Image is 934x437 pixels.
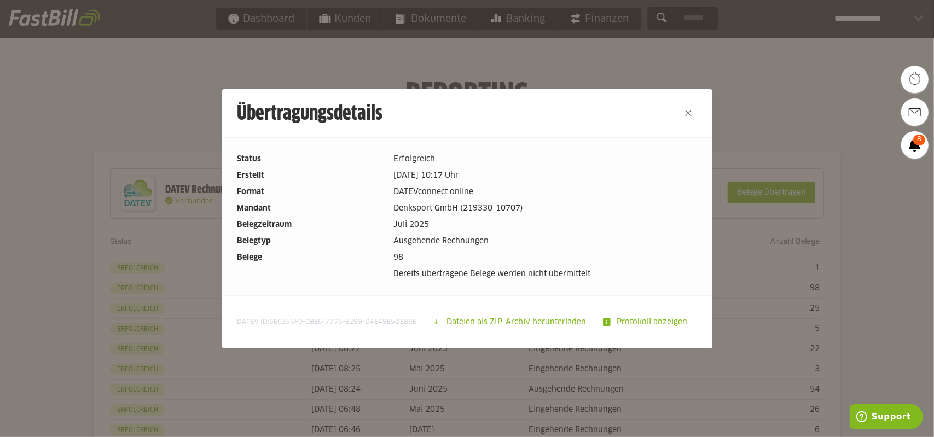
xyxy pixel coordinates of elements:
sl-button: Dateien als ZIP-Archiv herunterladen [426,311,596,333]
dd: DATEVconnect online [393,186,697,198]
dd: Juli 2025 [393,219,697,231]
dd: Erfolgreich [393,153,697,165]
dt: Format [237,186,385,198]
dd: [DATE] 10:17 Uhr [393,170,697,182]
dt: Status [237,153,385,165]
dt: Erstellt [237,170,385,182]
sl-button: Protokoll anzeigen [596,311,697,333]
span: DATEV ID: [237,318,417,327]
dt: Mandant [237,202,385,214]
iframe: Öffnet ein Widget, in dem Sie weitere Informationen finden [850,404,923,432]
dd: 98 [393,252,697,264]
dt: Belege [237,252,385,264]
span: 6EC356F0-0BE6-7776-E299-D4E49E5DE86B [270,319,417,325]
span: 8 [913,135,925,145]
dt: Belegzeitraum [237,219,385,231]
dt: Belegtyp [237,235,385,247]
dd: Denksport GmbH (219330-10707) [393,202,697,214]
a: 8 [901,131,929,159]
dd: Bereits übertragene Belege werden nicht übermittelt [393,268,697,280]
dd: Ausgehende Rechnungen [393,235,697,247]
